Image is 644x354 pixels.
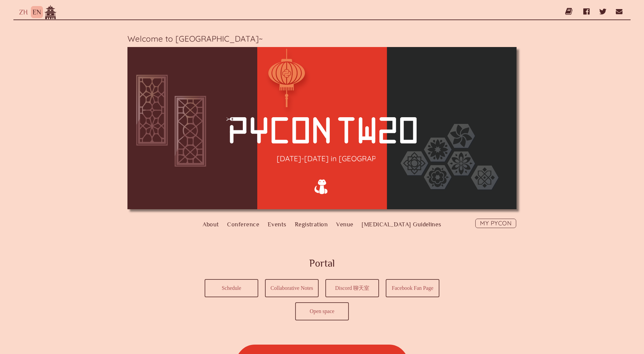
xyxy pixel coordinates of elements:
[17,6,30,18] button: ZH
[268,219,286,230] label: Events
[583,3,590,19] a: Facebook
[277,153,415,163] text: [DATE]-[DATE] in [GEOGRAPHIC_DATA]
[599,3,606,19] a: Twitter
[31,6,43,18] button: EN
[205,280,258,297] a: Schedule
[266,280,318,297] a: Collaborative Notes
[226,117,417,143] img: 2020-logo.svg
[203,219,219,230] a: About
[475,219,516,228] a: My PyCon
[336,219,353,230] a: Venue
[127,34,517,44] div: Welcome to [GEOGRAPHIC_DATA]~
[296,303,348,320] a: Open space
[362,219,441,230] a: [MEDICAL_DATA] Guidelines
[227,219,259,230] label: Conference
[201,256,443,271] h2: Portal
[565,3,574,19] a: Blog
[616,3,623,19] a: Email
[19,8,28,16] a: ZH
[310,174,334,199] img: snake-icon.svg
[295,219,328,230] label: Registration
[386,280,439,297] a: Facebook Fan Page
[326,280,378,297] a: Discord 聊天室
